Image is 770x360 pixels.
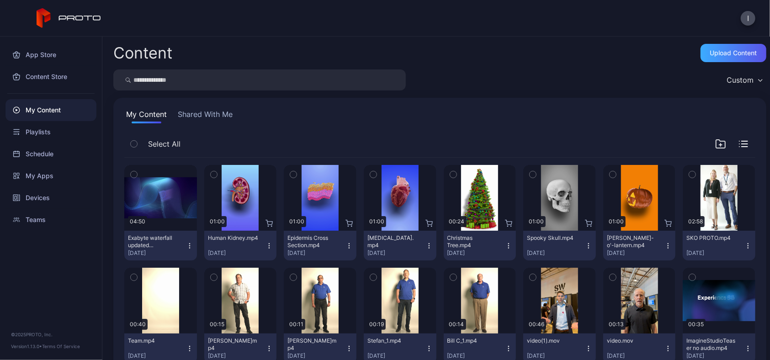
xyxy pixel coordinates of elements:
div: SKO PROTO.mp4 [686,234,737,242]
a: Playlists [5,121,96,143]
button: Epidermis Cross Section.mp4[DATE] [284,231,356,260]
div: Upload Content [710,49,757,57]
a: My Content [5,99,96,121]
button: My Content [124,109,169,123]
div: [DATE] [287,249,345,257]
button: Human Kidney.mp4[DATE] [204,231,277,260]
button: Spooky Skull.mp4[DATE] [523,231,596,260]
div: [DATE] [128,249,186,257]
a: Schedule [5,143,96,165]
div: video.mov [607,337,657,344]
button: Upload Content [701,44,766,62]
a: Teams [5,209,96,231]
div: Ravindra D.mp4 [287,337,338,352]
button: Christmas Tree.mp4[DATE] [444,231,516,260]
button: Shared With Me [176,109,234,123]
div: [DATE] [527,352,585,360]
div: Stefan_1.mp4 [367,337,418,344]
div: Content [113,45,172,61]
a: Terms Of Service [42,344,80,349]
div: Human Kidney.mp4 [208,234,258,242]
div: Christmas Tree.mp4 [447,234,498,249]
div: [DATE] [287,352,345,360]
a: Devices [5,187,96,209]
div: Spooky Skull.mp4 [527,234,577,242]
a: App Store [5,44,96,66]
div: Jack-o'-lantern.mp4 [607,234,657,249]
div: [DATE] [447,352,505,360]
div: [DATE] [367,249,425,257]
div: [DATE] [527,249,585,257]
div: [DATE] [607,249,665,257]
div: [DATE] [208,352,266,360]
div: Pierre B.mp4 [208,337,258,352]
span: Version 1.13.0 • [11,344,42,349]
div: [DATE] [447,249,505,257]
a: Content Store [5,66,96,88]
div: [DATE] [128,352,186,360]
button: [MEDICAL_DATA].mp4[DATE] [364,231,436,260]
div: [DATE] [607,352,665,360]
div: Bill C_1.mp4 [447,337,498,344]
button: I [741,11,755,26]
button: [PERSON_NAME]-o'-lantern.mp4[DATE] [603,231,676,260]
button: SKO PROTO.mp4[DATE] [683,231,755,260]
div: © 2025 PROTO, Inc. [11,331,91,338]
div: Team.mp4 [128,337,178,344]
div: ImagineStudioTeaser no audio.mp4 [686,337,737,352]
div: Human Heart.mp4 [367,234,418,249]
div: video(1).mov [527,337,577,344]
div: Custom [727,75,754,85]
div: Epidermis Cross Section.mp4 [287,234,338,249]
button: Custom [722,69,766,90]
div: [DATE] [686,249,744,257]
div: Exabyte waterfall updated 2025_video_3840x2160_290s.mp4 [128,234,178,249]
div: [DATE] [208,249,266,257]
div: [DATE] [686,352,744,360]
a: My Apps [5,165,96,187]
span: Select All [148,138,181,149]
div: [DATE] [367,352,425,360]
button: Exabyte waterfall updated 2025_video_3840x2160_290s.mp4[DATE] [124,231,197,260]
